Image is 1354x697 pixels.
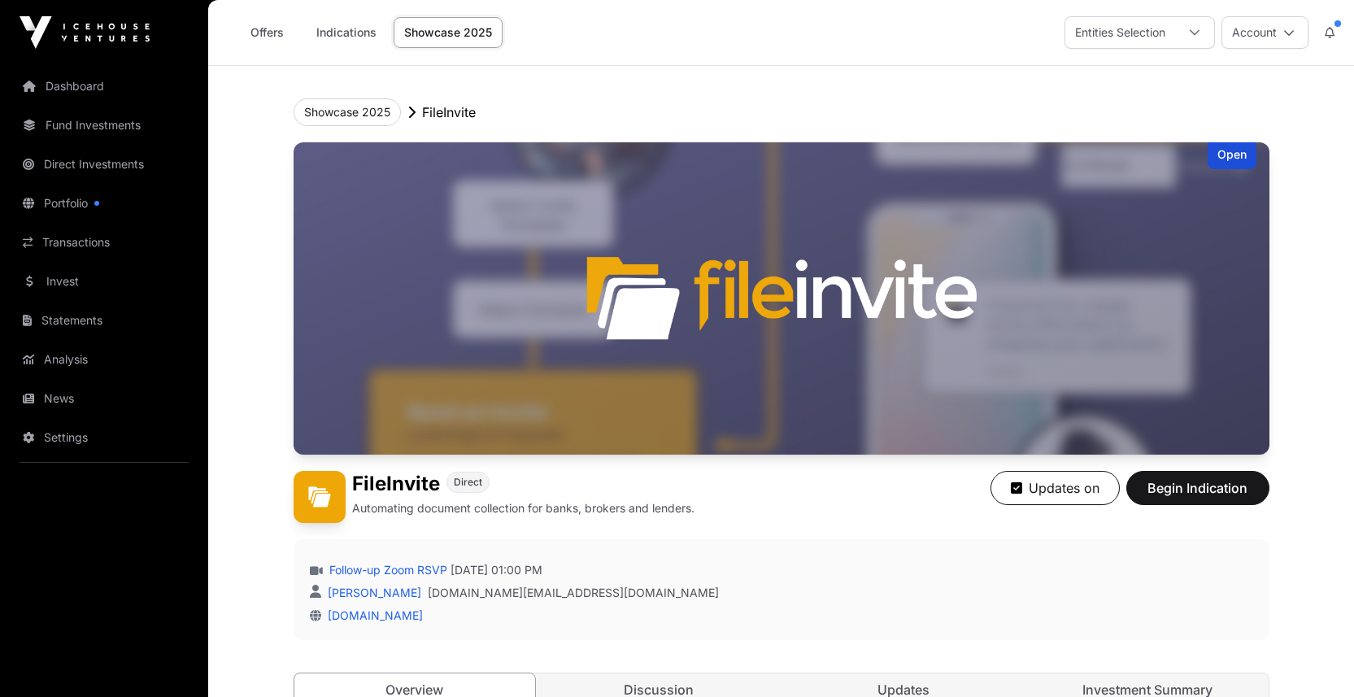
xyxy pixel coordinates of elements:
[13,224,195,260] a: Transactions
[294,471,346,523] img: FileInvite
[13,146,195,182] a: Direct Investments
[13,107,195,143] a: Fund Investments
[20,16,150,49] img: Icehouse Ventures Logo
[13,303,195,338] a: Statements
[428,585,719,601] a: [DOMAIN_NAME][EMAIL_ADDRESS][DOMAIN_NAME]
[326,562,447,578] a: Follow-up Zoom RSVP
[294,142,1269,455] img: FileInvite
[1147,478,1249,498] span: Begin Indication
[1208,142,1256,169] div: Open
[1065,17,1175,48] div: Entities Selection
[321,608,423,622] a: [DOMAIN_NAME]
[1126,487,1269,503] a: Begin Indication
[13,185,195,221] a: Portfolio
[13,264,195,299] a: Invest
[352,500,694,516] p: Automating document collection for banks, brokers and lenders.
[13,342,195,377] a: Analysis
[324,586,421,599] a: [PERSON_NAME]
[454,476,482,489] span: Direct
[1126,471,1269,505] button: Begin Indication
[451,562,542,578] span: [DATE] 01:00 PM
[352,471,440,497] h1: FileInvite
[306,17,387,48] a: Indications
[1221,16,1308,49] button: Account
[13,420,195,455] a: Settings
[13,68,195,104] a: Dashboard
[422,102,476,122] p: FileInvite
[394,17,503,48] a: Showcase 2025
[13,381,195,416] a: News
[234,17,299,48] a: Offers
[990,471,1120,505] button: Updates on
[294,98,401,126] button: Showcase 2025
